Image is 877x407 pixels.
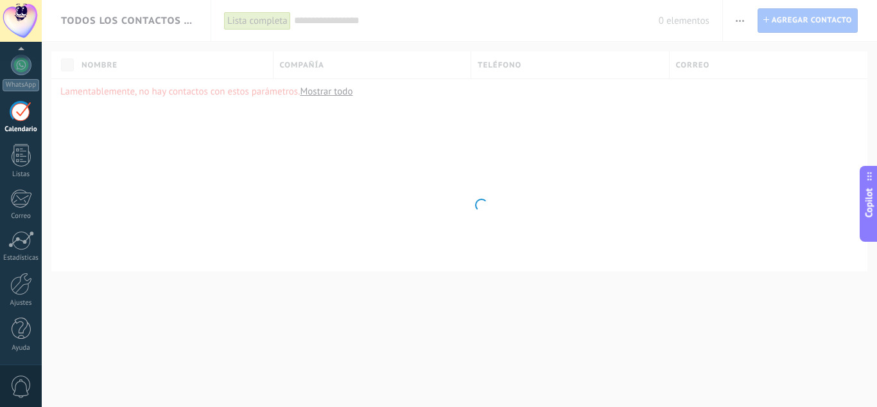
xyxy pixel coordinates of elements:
[3,212,40,221] div: Correo
[3,344,40,352] div: Ayuda
[863,188,876,217] span: Copilot
[3,170,40,179] div: Listas
[3,79,39,91] div: WhatsApp
[3,254,40,262] div: Estadísticas
[3,299,40,307] div: Ajustes
[3,125,40,134] div: Calendario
